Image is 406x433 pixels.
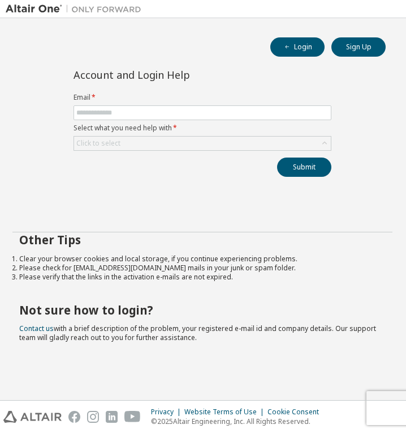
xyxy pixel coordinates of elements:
li: Please verify that the links in the activation e-mails are not expired. [19,273,386,282]
img: altair_logo.svg [3,411,62,423]
h2: Other Tips [19,232,386,247]
h2: Not sure how to login? [19,303,386,317]
img: linkedin.svg [106,411,118,423]
button: Login [270,37,325,57]
p: © 2025 Altair Engineering, Inc. All Rights Reserved. [151,417,326,426]
div: Cookie Consent [267,407,326,417]
button: Submit [277,158,331,177]
a: Contact us [19,324,54,333]
img: Altair One [6,3,147,15]
button: Sign Up [331,37,386,57]
span: with a brief description of the problem, your registered e-mail id and company details. Our suppo... [19,324,376,342]
li: Clear your browser cookies and local storage, if you continue experiencing problems. [19,254,386,264]
img: instagram.svg [87,411,99,423]
div: Website Terms of Use [184,407,267,417]
div: Privacy [151,407,184,417]
div: Click to select [76,139,120,148]
label: Email [74,93,331,102]
img: facebook.svg [68,411,80,423]
img: youtube.svg [124,411,141,423]
li: Please check for [EMAIL_ADDRESS][DOMAIN_NAME] mails in your junk or spam folder. [19,264,386,273]
label: Select what you need help with [74,124,331,133]
div: Account and Login Help [74,70,280,79]
div: Click to select [74,137,331,150]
